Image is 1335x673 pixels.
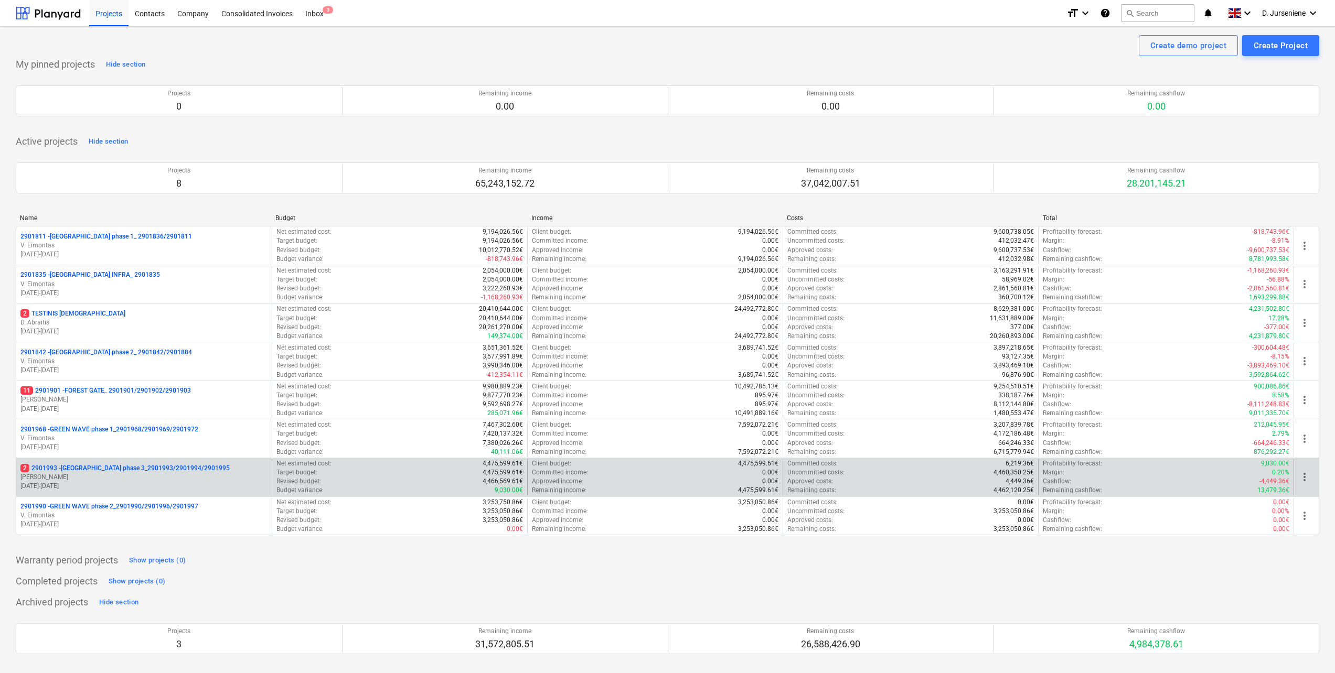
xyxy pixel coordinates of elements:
[994,305,1034,313] p: 8,629,381.00€
[483,284,523,293] p: 3,222,260.93€
[1043,371,1102,379] p: Remaining cashflow :
[755,400,778,409] p: 895.97€
[1261,459,1289,468] p: 9,030.00€
[276,343,332,352] p: Net estimated cost :
[762,439,778,448] p: 0.00€
[1298,355,1311,367] span: more_vert
[1043,246,1071,255] p: Cashflow :
[276,459,332,468] p: Net estimated cost :
[276,468,317,477] p: Target budget :
[532,371,586,379] p: Remaining income :
[994,429,1034,438] p: 4,172,186.48€
[787,371,836,379] p: Remaining costs :
[1002,371,1034,379] p: 96,876.90€
[738,343,778,352] p: 3,689,741.52€
[990,314,1034,323] p: 11,631,889.00€
[276,236,317,245] p: Target budget :
[20,464,29,472] span: 2
[20,241,268,250] p: V. Eimontas
[1002,352,1034,361] p: 93,127.35€
[787,409,836,418] p: Remaining costs :
[20,280,268,289] p: V. Eimontas
[20,250,268,259] p: [DATE] - [DATE]
[483,352,523,361] p: 3,577,991.89€
[1127,166,1186,175] p: Remaining cashflow
[787,352,845,361] p: Uncommitted costs :
[276,255,324,264] p: Budget variance :
[483,439,523,448] p: 7,380,026.26€
[762,361,778,370] p: 0.00€
[20,434,268,443] p: V. Eimontas
[532,400,583,409] p: Approved income :
[97,594,141,611] button: Hide section
[1043,227,1102,236] p: Profitability forecast :
[994,361,1034,370] p: 3,893,469.10€
[787,275,845,284] p: Uncommitted costs :
[532,236,588,245] p: Committed income :
[998,439,1034,448] p: 664,246.33€
[1247,246,1289,255] p: -9,600,737.53€
[1006,459,1034,468] p: 6,219.36€
[483,266,523,275] p: 2,054,000.00€
[801,166,860,175] p: Remaining costs
[106,59,145,71] div: Hide section
[20,386,33,395] span: 11
[994,400,1034,409] p: 8,112,144.80€
[738,448,778,457] p: 7,592,072.21€
[126,552,188,569] button: Show projects (0)
[1043,448,1102,457] p: Remaining cashflow :
[276,246,321,255] p: Revised budget :
[738,371,778,379] p: 3,689,741.52€
[20,473,268,482] p: [PERSON_NAME]
[787,323,833,332] p: Approved costs :
[1298,432,1311,445] span: more_vert
[20,327,268,336] p: [DATE] - [DATE]
[1043,275,1064,284] p: Margin :
[1043,420,1102,429] p: Profitability forecast :
[276,352,317,361] p: Target budget :
[109,576,165,588] div: Show projects (0)
[483,236,523,245] p: 9,194,026.56€
[20,502,198,511] p: 2901990 - GREEN WAVE phase 2_2901990/2901996/2901997
[1043,429,1064,438] p: Margin :
[20,214,267,222] div: Name
[1139,35,1238,56] button: Create demo project
[167,177,190,190] p: 8
[787,361,833,370] p: Approved costs :
[1043,459,1102,468] p: Profitability forecast :
[734,305,778,313] p: 24,492,772.80€
[276,314,317,323] p: Target budget :
[1203,7,1213,19] i: notifications
[994,227,1034,236] p: 9,600,738.05€
[20,348,192,357] p: 2901842 - [GEOGRAPHIC_DATA] phase 2_ 2901842/2901884
[787,391,845,400] p: Uncommitted costs :
[276,305,332,313] p: Net estimated cost :
[532,246,583,255] p: Approved income :
[20,232,268,259] div: 2901811 -[GEOGRAPHIC_DATA] phase 1_ 2901836/2901811V. Eimontas[DATE]-[DATE]
[1249,293,1289,302] p: 1,693,299.88€
[1043,409,1102,418] p: Remaining cashflow :
[20,425,268,452] div: 2901968 -GREEN WAVE phase 1_2901968/2901969/2901972V. Eimontas[DATE]-[DATE]
[532,255,586,264] p: Remaining income :
[276,448,324,457] p: Budget variance :
[483,227,523,236] p: 9,194,026.56€
[787,314,845,323] p: Uncommitted costs :
[479,246,523,255] p: 10,012,770.52€
[20,405,268,414] p: [DATE] - [DATE]
[483,361,523,370] p: 3,990,346.00€
[20,357,268,366] p: V. Eimontas
[787,236,845,245] p: Uncommitted costs :
[532,409,586,418] p: Remaining income :
[1100,7,1110,19] i: Knowledge base
[532,352,588,361] p: Committed income :
[1150,39,1226,52] div: Create demo project
[1254,420,1289,429] p: 212,045.95€
[487,332,523,341] p: 149,374.00€
[1247,400,1289,409] p: -8,111,248.83€
[532,420,571,429] p: Client budget :
[86,133,131,150] button: Hide section
[20,443,268,452] p: [DATE] - [DATE]
[532,429,588,438] p: Committed income :
[1298,317,1311,329] span: more_vert
[762,236,778,245] p: 0.00€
